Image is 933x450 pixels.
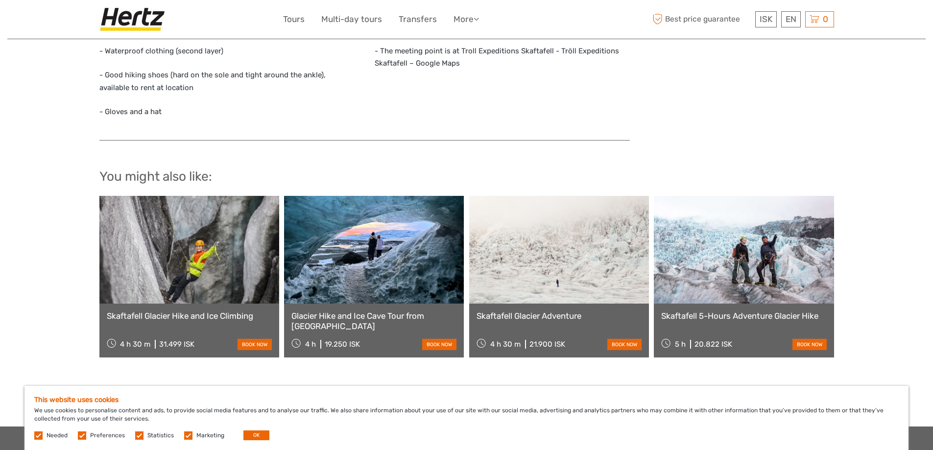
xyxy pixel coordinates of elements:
a: Skaftafell Glacier Adventure [477,311,642,321]
span: 5 h [675,340,686,349]
h2: You might also like: [99,169,834,185]
div: 20.822 ISK [694,340,732,349]
span: 4 h [305,340,316,349]
a: Transfers [399,12,437,26]
p: - Gloves and a hat [99,106,355,118]
a: Multi-day tours [321,12,382,26]
label: Needed [47,431,68,440]
a: book now [238,339,272,350]
p: - Waterproof clothing (second layer) [99,45,355,58]
p: - Good hiking shoes (hard on the sole and tight around the ankle), available to rent at location [99,69,355,94]
span: 0 [821,14,830,24]
button: Open LiveChat chat widget [113,15,124,27]
div: 19.250 ISK [325,340,360,349]
a: book now [422,339,456,350]
div: EN [781,11,801,27]
a: book now [607,339,642,350]
button: OK [243,430,269,440]
a: Glacier Hike and Ice Cave Tour from [GEOGRAPHIC_DATA] [291,311,456,331]
div: We use cookies to personalise content and ads, to provide social media features and to analyse ou... [24,386,909,450]
p: - The meeting point is at Troll Expeditions Skaftafell - Tröll Expeditions Skaftafell – Google Maps [375,45,630,70]
a: book now [792,339,827,350]
div: 21.900 ISK [529,340,565,349]
a: Skaftafell Glacier Hike and Ice Climbing [107,311,272,321]
label: Preferences [90,431,125,440]
a: More [454,12,479,26]
img: Hertz [99,7,169,31]
span: 4 h 30 m [120,340,150,349]
h5: This website uses cookies [34,396,899,404]
span: Best price guarantee [650,11,753,27]
span: ISK [760,14,772,24]
span: 4 h 30 m [490,340,521,349]
a: Tours [283,12,305,26]
p: We're away right now. Please check back later! [14,17,111,25]
div: 31.499 ISK [159,340,194,349]
label: Marketing [196,431,224,440]
a: Skaftafell 5-Hours Adventure Glacier Hike [661,311,826,321]
label: Statistics [147,431,174,440]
